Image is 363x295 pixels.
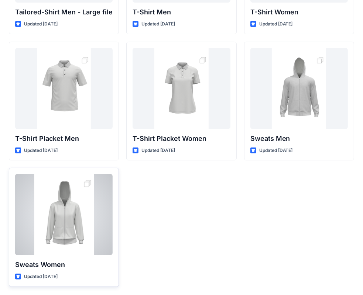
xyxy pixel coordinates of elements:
a: T-Shirt Placket Women [133,48,230,129]
p: Updated [DATE] [24,147,58,155]
p: Updated [DATE] [259,20,293,28]
p: Sweats Men [250,133,348,144]
p: Updated [DATE] [141,147,175,155]
p: T-Shirt Men [133,7,230,17]
p: Updated [DATE] [141,20,175,28]
p: Updated [DATE] [24,20,58,28]
p: Sweats Women [15,260,113,270]
a: Sweats Women [15,174,113,255]
p: T-Shirt Placket Men [15,133,113,144]
p: T-Shirt Placket Women [133,133,230,144]
p: T-Shirt Women [250,7,348,17]
p: Updated [DATE] [24,273,58,281]
p: Updated [DATE] [259,147,293,155]
p: Tailored-Shirt Men - Large file [15,7,113,17]
a: Sweats Men [250,48,348,129]
a: T-Shirt Placket Men [15,48,113,129]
